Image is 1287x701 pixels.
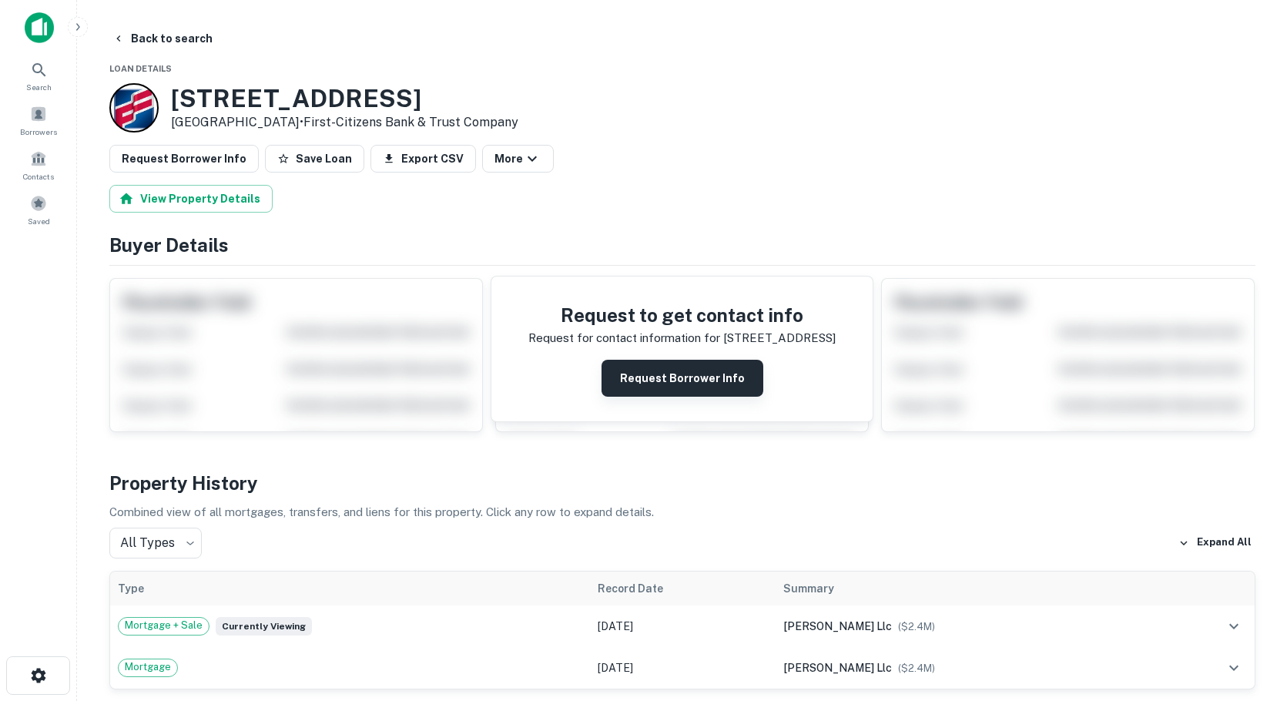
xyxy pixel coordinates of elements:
span: ($ 2.4M ) [898,621,935,632]
button: Request Borrower Info [109,145,259,173]
th: Type [110,572,591,605]
p: [GEOGRAPHIC_DATA] • [171,113,518,132]
button: Request Borrower Info [602,360,763,397]
span: ($ 2.4M ) [898,662,935,674]
button: Back to search [106,25,219,52]
a: First-citizens Bank & Trust Company [303,115,518,129]
span: [PERSON_NAME] llc [783,620,892,632]
span: Search [26,81,52,93]
button: expand row [1221,655,1247,681]
th: Record Date [590,572,776,605]
h3: [STREET_ADDRESS] [171,84,518,113]
a: Search [5,55,72,96]
button: View Property Details [109,185,273,213]
button: Save Loan [265,145,364,173]
h4: Buyer Details [109,231,1255,259]
button: Export CSV [370,145,476,173]
td: [DATE] [590,647,776,689]
span: Mortgage + Sale [119,618,209,633]
a: Borrowers [5,99,72,141]
h4: Property History [109,469,1255,497]
h4: Request to get contact info [528,301,836,329]
p: Combined view of all mortgages, transfers, and liens for this property. Click any row to expand d... [109,503,1255,522]
a: Contacts [5,144,72,186]
img: capitalize-icon.png [25,12,54,43]
span: Borrowers [20,126,57,138]
span: [PERSON_NAME] llc [783,662,892,674]
span: Contacts [23,170,54,183]
span: Currently viewing [216,617,312,636]
button: Expand All [1175,532,1255,555]
span: Loan Details [109,64,172,73]
p: [STREET_ADDRESS] [723,329,836,347]
p: Request for contact information for [528,329,720,347]
iframe: Chat Widget [1210,578,1287,652]
span: Saved [28,215,50,227]
span: Mortgage [119,659,177,675]
div: All Types [109,528,202,558]
th: Summary [776,572,1159,605]
td: [DATE] [590,605,776,647]
button: More [482,145,554,173]
a: Saved [5,189,72,230]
